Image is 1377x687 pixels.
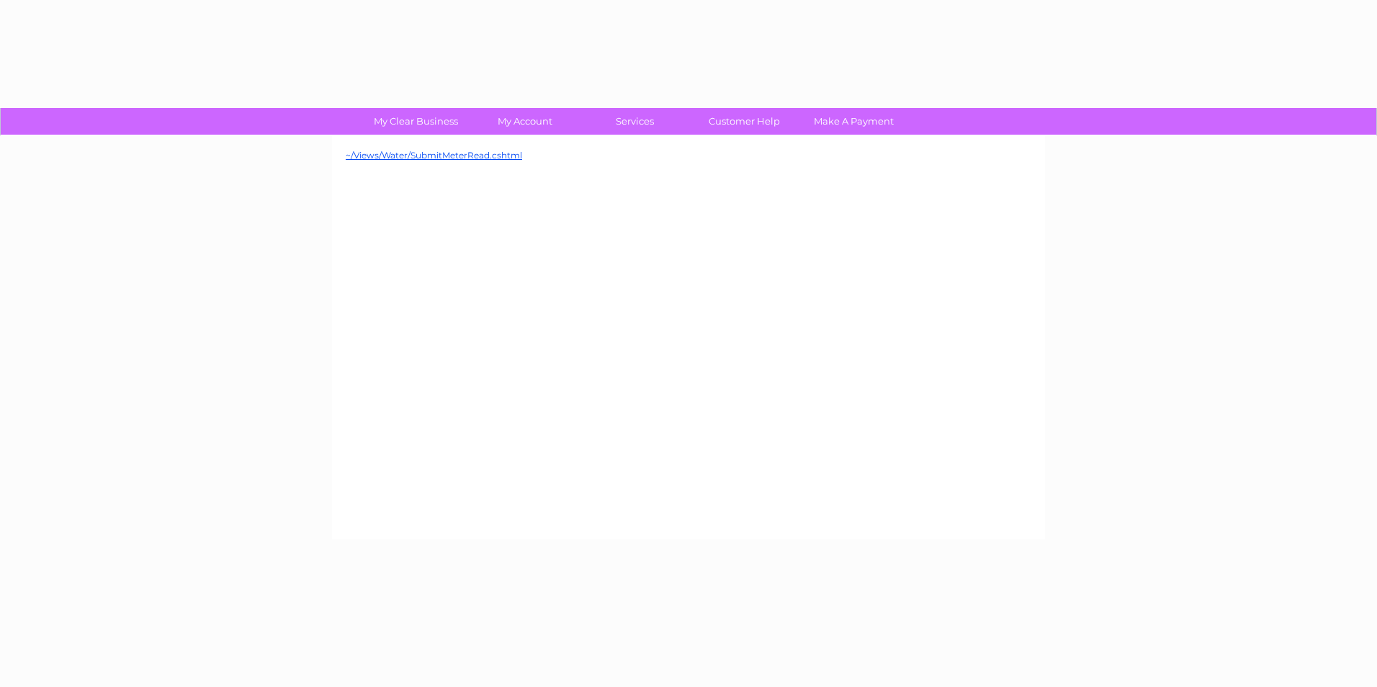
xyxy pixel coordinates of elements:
a: Customer Help [685,108,804,135]
a: My Clear Business [356,108,475,135]
a: Make A Payment [794,108,913,135]
a: Services [575,108,694,135]
a: ~/Views/Water/SubmitMeterRead.cshtml [346,150,522,161]
a: My Account [466,108,585,135]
